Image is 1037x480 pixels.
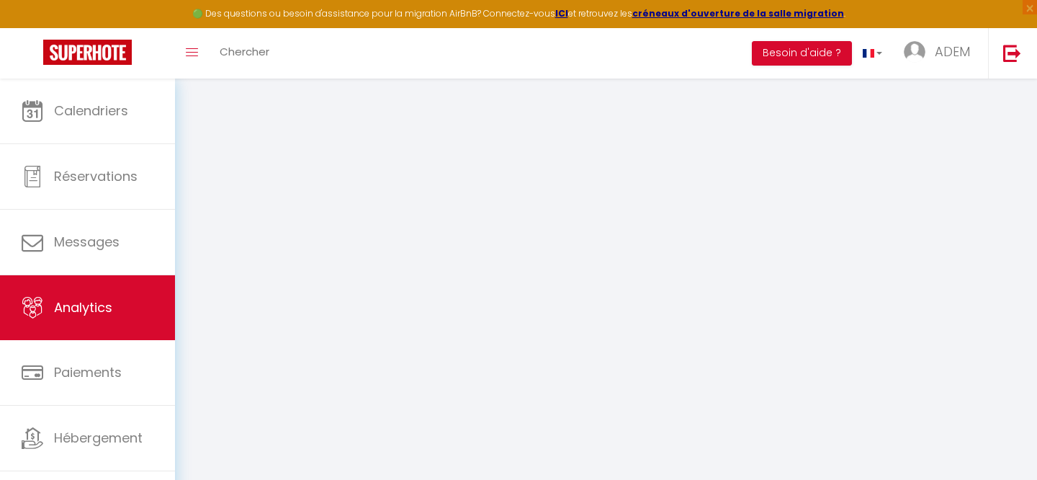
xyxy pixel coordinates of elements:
[893,28,988,79] a: ... ADEM
[54,298,112,316] span: Analytics
[12,6,55,49] button: Ouvrir le widget de chat LiveChat
[209,28,280,79] a: Chercher
[1003,44,1021,62] img: logout
[632,7,844,19] a: créneaux d'ouverture de la salle migration
[220,44,269,59] span: Chercher
[54,233,120,251] span: Messages
[752,41,852,66] button: Besoin d'aide ?
[43,40,132,65] img: Super Booking
[54,167,138,185] span: Réservations
[54,429,143,447] span: Hébergement
[54,363,122,381] span: Paiements
[935,43,970,61] span: ADEM
[54,102,128,120] span: Calendriers
[904,41,925,63] img: ...
[555,7,568,19] a: ICI
[976,415,1026,469] iframe: Chat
